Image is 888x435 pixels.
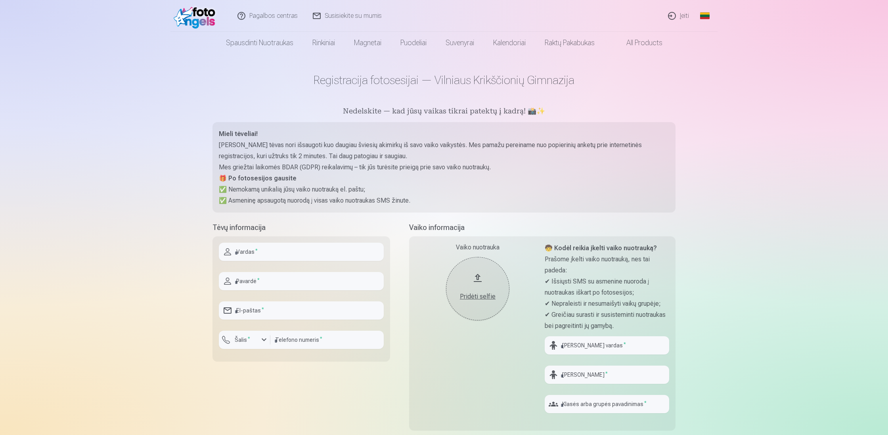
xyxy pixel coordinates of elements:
a: All products [604,32,672,54]
h5: Tėvų informacija [212,222,390,233]
p: ✔ Greičiau surasti ir susisteminti nuotraukas bei pagreitinti jų gamybą. [545,309,669,332]
strong: 🧒 Kodėl reikia įkelti vaiko nuotrauką? [545,244,657,252]
strong: 🎁 Po fotosesijos gausite [219,174,297,182]
button: Šalis* [219,331,270,349]
label: Šalis [232,336,253,344]
p: ✔ Išsiųsti SMS su asmenine nuoroda į nuotraukas iškart po fotosesijos; [545,276,669,298]
button: Pridėti selfie [446,257,509,320]
a: Spausdinti nuotraukas [216,32,303,54]
h1: Registracija fotosesijai — Vilniaus Krikščionių Gimnazija [212,73,676,87]
h5: Vaiko informacija [409,222,676,233]
strong: Mieli tėveliai! [219,130,258,138]
div: Vaiko nuotrauka [415,243,540,252]
a: Suvenyrai [436,32,484,54]
p: ✅ Asmeninę apsaugotą nuorodą į visas vaiko nuotraukas SMS žinute. [219,195,669,206]
img: /fa2 [174,3,219,29]
p: ✔ Nepraleisti ir nesumaišyti vaikų grupėje; [545,298,669,309]
h5: Nedelskite — kad jūsų vaikas tikrai patektų į kadrą! 📸✨ [212,106,676,117]
p: ✅ Nemokamą unikalią jūsų vaiko nuotrauką el. paštu; [219,184,669,195]
div: Pridėti selfie [454,292,501,301]
p: [PERSON_NAME] tėvas nori išsaugoti kuo daugiau šviesių akimirkų iš savo vaiko vaikystės. Mes pama... [219,140,669,162]
a: Magnetai [344,32,391,54]
a: Kalendoriai [484,32,535,54]
a: Raktų pakabukas [535,32,604,54]
p: Prašome įkelti vaiko nuotrauką, nes tai padeda: [545,254,669,276]
a: Rinkiniai [303,32,344,54]
a: Puodeliai [391,32,436,54]
p: Mes griežtai laikomės BDAR (GDPR) reikalavimų – tik jūs turėsite prieigą prie savo vaiko nuotraukų. [219,162,669,173]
